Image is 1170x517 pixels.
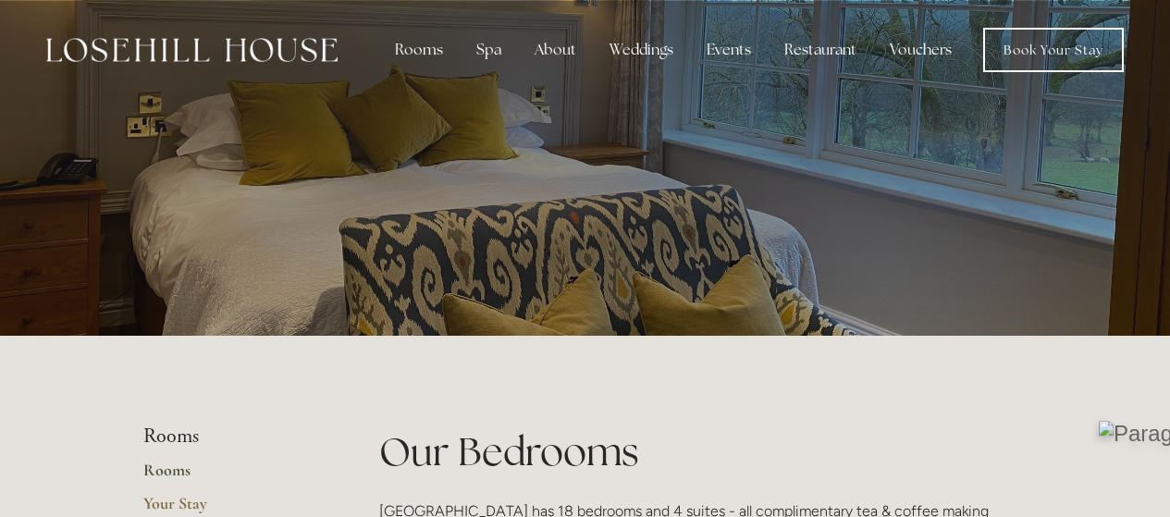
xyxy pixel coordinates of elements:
li: Rooms [143,425,320,449]
div: Spa [462,31,516,68]
a: Vouchers [875,31,967,68]
a: Book Your Stay [983,28,1124,72]
div: Events [692,31,766,68]
img: Losehill House [46,38,338,62]
a: Rooms [143,460,320,493]
div: Weddings [595,31,688,68]
h1: Our Bedrooms [379,425,1028,479]
div: About [520,31,591,68]
div: Rooms [380,31,458,68]
div: Restaurant [770,31,871,68]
